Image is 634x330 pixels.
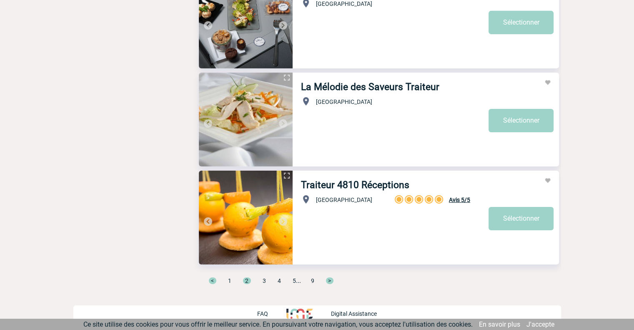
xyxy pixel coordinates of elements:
[526,320,554,328] a: J'accepte
[243,277,251,284] span: 2
[544,177,551,184] img: Ajouter aux favoris
[209,277,216,284] span: <
[301,81,439,93] a: La Mélodie des Saveurs Traiteur
[228,277,231,284] span: 1
[316,0,372,7] span: [GEOGRAPHIC_DATA]
[293,277,296,284] span: 5
[301,96,311,106] img: baseline_location_on_white_24dp-b.png
[316,98,372,105] span: [GEOGRAPHIC_DATA]
[489,109,554,132] a: Sélectionner
[544,79,551,86] img: Ajouter aux favoris
[489,11,554,34] a: Sélectionner
[199,171,293,265] img: 1.jpg
[83,320,473,328] span: Ce site utilise des cookies pour vous offrir le meilleur service. En poursuivant votre navigation...
[199,277,559,292] div: ...
[301,179,409,191] a: Traiteur 4810 Réceptions
[278,277,281,284] span: 4
[263,277,266,284] span: 3
[199,73,293,166] img: 1.jpg
[326,277,333,284] span: >
[449,196,470,203] span: Avis 5/5
[479,320,520,328] a: En savoir plus
[489,207,554,230] a: Sélectionner
[257,309,286,317] a: FAQ
[316,196,372,203] span: [GEOGRAPHIC_DATA]
[301,194,311,204] img: baseline_location_on_white_24dp-b.png
[286,309,312,319] img: http://www.idealmeetingsevents.fr/
[311,277,314,284] span: 9
[257,310,268,317] p: FAQ
[331,310,377,317] p: Digital Assistance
